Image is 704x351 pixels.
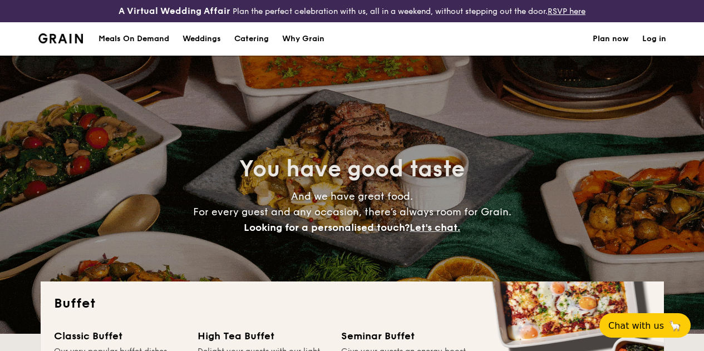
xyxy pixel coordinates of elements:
div: Plan the perfect celebration with us, all in a weekend, without stepping out the door. [117,4,587,18]
span: Let's chat. [410,221,460,234]
img: Grain [38,33,83,43]
h1: Catering [234,22,269,56]
a: Logotype [38,33,83,43]
h4: A Virtual Wedding Affair [119,4,230,18]
a: Weddings [176,22,228,56]
a: RSVP here [548,7,585,16]
a: Plan now [593,22,629,56]
button: Chat with us🦙 [599,313,691,338]
span: Chat with us [608,320,664,331]
a: Meals On Demand [92,22,176,56]
span: 🦙 [668,319,682,332]
div: Why Grain [282,22,324,56]
h2: Buffet [54,295,651,313]
div: High Tea Buffet [198,328,328,344]
a: Log in [642,22,666,56]
div: Meals On Demand [99,22,169,56]
a: Catering [228,22,275,56]
div: Seminar Buffet [341,328,471,344]
div: Classic Buffet [54,328,184,344]
div: Weddings [183,22,221,56]
a: Why Grain [275,22,331,56]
